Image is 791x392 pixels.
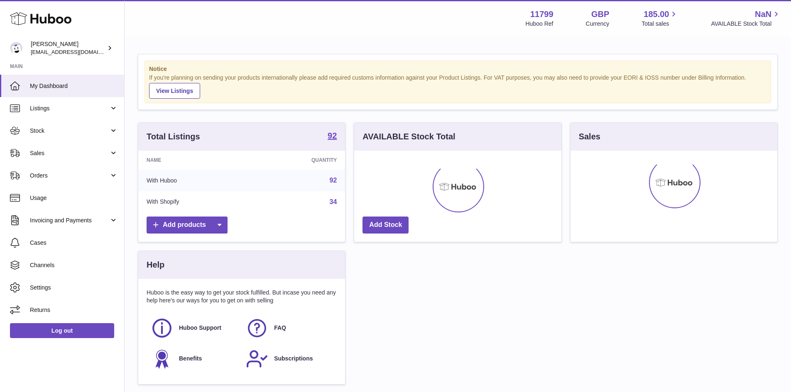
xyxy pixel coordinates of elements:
span: Cases [30,239,118,247]
a: Log out [10,323,114,338]
h3: Total Listings [147,131,200,142]
span: [EMAIL_ADDRESS][DOMAIN_NAME] [31,49,122,55]
span: Invoicing and Payments [30,217,109,224]
span: Returns [30,306,118,314]
a: Benefits [151,348,238,370]
img: internalAdmin-11799@internal.huboo.com [10,42,22,54]
h3: Help [147,259,164,270]
span: Subscriptions [274,355,313,363]
h3: AVAILABLE Stock Total [362,131,455,142]
span: AVAILABLE Stock Total [711,20,781,28]
span: 185.00 [644,9,669,20]
strong: 92 [328,131,337,140]
span: Orders [30,172,109,180]
td: With Huboo [138,170,250,191]
span: Usage [30,194,118,202]
a: Subscriptions [246,348,333,370]
span: Benefits [179,355,202,363]
p: Huboo is the easy way to get your stock fulfilled. But incase you need any help here's our ways f... [147,289,337,304]
strong: 11799 [530,9,553,20]
th: Quantity [250,151,345,170]
span: Huboo Support [179,324,221,332]
strong: Notice [149,65,767,73]
span: FAQ [274,324,286,332]
a: 92 [328,131,337,141]
a: View Listings [149,83,200,99]
a: 34 [330,198,337,205]
span: Total sales [642,20,678,28]
span: Channels [30,261,118,269]
a: 92 [330,177,337,184]
a: Huboo Support [151,317,238,339]
div: [PERSON_NAME] [31,40,105,56]
td: With Shopify [138,191,250,213]
span: My Dashboard [30,82,118,90]
a: FAQ [246,317,333,339]
div: Currency [586,20,610,28]
a: Add Stock [362,217,409,234]
div: If you're planning on sending your products internationally please add required customs informati... [149,74,767,99]
a: Add products [147,217,228,234]
th: Name [138,151,250,170]
h3: Sales [579,131,600,142]
span: NaN [755,9,771,20]
a: 185.00 Total sales [642,9,678,28]
div: Huboo Ref [526,20,553,28]
a: NaN AVAILABLE Stock Total [711,9,781,28]
span: Sales [30,149,109,157]
span: Stock [30,127,109,135]
span: Listings [30,105,109,112]
strong: GBP [591,9,609,20]
span: Settings [30,284,118,292]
